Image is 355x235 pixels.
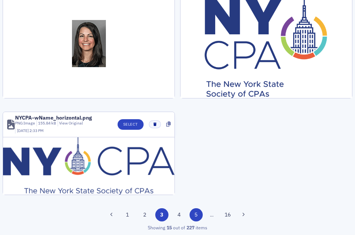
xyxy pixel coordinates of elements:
[15,115,92,120] div: NYCPA-wName_horizontal.png
[118,119,144,130] button: Select
[59,120,83,126] a: View Original
[29,128,44,133] span: 2:33 PM
[155,208,168,221] button: 3
[185,224,196,231] strong: 227
[15,120,35,126] div: PNG Image
[165,224,173,231] strong: 15
[207,211,217,218] span: …
[3,224,352,231] div: Showing out of items
[121,208,134,221] button: 1
[138,208,151,221] button: 2
[221,208,234,221] button: 16
[172,208,185,221] button: 4
[37,120,57,126] div: 155.84 kB
[17,128,29,133] span: [DATE]
[190,208,203,221] button: 5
